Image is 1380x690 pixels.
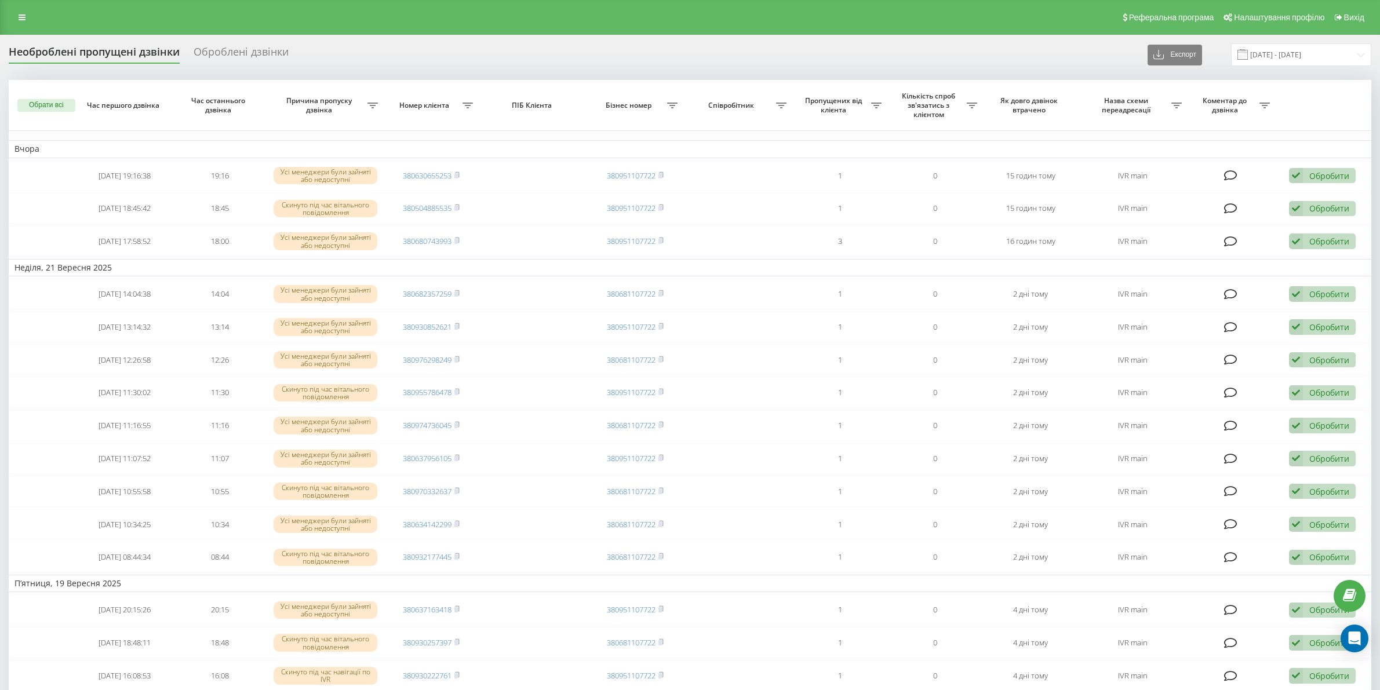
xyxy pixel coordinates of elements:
[798,96,872,114] span: Пропущених від клієнта
[1078,193,1187,224] td: IVR main
[607,670,656,681] a: 380951107722
[403,604,451,615] a: 380637163418
[792,226,888,257] td: 3
[1234,13,1324,22] span: Налаштування профілю
[172,160,268,191] td: 19:16
[983,542,1079,572] td: 2 дні тому
[274,634,377,651] div: Скинуто під час вітального повідомлення
[983,193,1079,224] td: 15 годин тому
[887,594,983,625] td: 0
[274,167,377,184] div: Усі менеджери були зайняті або недоступні
[1078,627,1187,658] td: IVR main
[1309,170,1349,181] div: Обробити
[993,96,1068,114] span: Як довго дзвінок втрачено
[274,601,377,619] div: Усі менеджери були зайняті або недоступні
[1341,625,1368,652] div: Open Intercom Messenger
[1078,279,1187,309] td: IVR main
[274,318,377,335] div: Усі менеджери були зайняті або недоступні
[887,443,983,474] td: 0
[607,322,656,332] a: 380951107722
[87,101,162,110] span: Час першого дзвінка
[274,549,377,566] div: Скинуто під час вітального повідомлення
[792,279,888,309] td: 1
[403,289,451,299] a: 380682357259
[9,575,1371,592] td: П’ятниця, 19 Вересня 2025
[607,236,656,246] a: 380951107722
[403,236,451,246] a: 380680743993
[607,604,656,615] a: 380951107722
[274,200,377,217] div: Скинуто під час вітального повідомлення
[887,476,983,507] td: 0
[792,594,888,625] td: 1
[1078,542,1187,572] td: IVR main
[1129,13,1214,22] span: Реферальна програма
[983,312,1079,342] td: 2 дні тому
[887,410,983,441] td: 0
[983,627,1079,658] td: 4 дні тому
[77,279,173,309] td: [DATE] 14:04:38
[983,410,1079,441] td: 2 дні тому
[887,345,983,375] td: 0
[17,99,75,112] button: Обрати всі
[1084,96,1171,114] span: Назва схеми переадресації
[172,509,268,540] td: 10:34
[77,345,173,375] td: [DATE] 12:26:58
[403,420,451,430] a: 380974736045
[77,476,173,507] td: [DATE] 10:55:58
[1078,594,1187,625] td: IVR main
[1309,322,1349,333] div: Обробити
[403,203,451,213] a: 380504885535
[274,384,377,401] div: Скинуто під час вітального повідомлення
[172,193,268,224] td: 18:45
[983,594,1079,625] td: 4 дні тому
[792,377,888,408] td: 1
[792,542,888,572] td: 1
[172,443,268,474] td: 11:07
[172,377,268,408] td: 11:30
[1309,552,1349,563] div: Обробити
[403,387,451,397] a: 380955786478
[9,46,180,64] div: Необроблені пропущені дзвінки
[77,226,173,257] td: [DATE] 17:58:52
[1309,387,1349,398] div: Обробити
[887,160,983,191] td: 0
[983,226,1079,257] td: 16 годин тому
[792,345,888,375] td: 1
[77,509,173,540] td: [DATE] 10:34:25
[607,170,656,181] a: 380951107722
[172,312,268,342] td: 13:14
[607,637,656,648] a: 380681107722
[172,594,268,625] td: 20:15
[983,345,1079,375] td: 2 дні тому
[172,226,268,257] td: 18:00
[887,627,983,658] td: 0
[9,259,1371,276] td: Неділя, 21 Вересня 2025
[77,377,173,408] td: [DATE] 11:30:02
[274,232,377,250] div: Усі менеджери були зайняті або недоступні
[1078,509,1187,540] td: IVR main
[172,542,268,572] td: 08:44
[1309,355,1349,366] div: Обробити
[274,96,367,114] span: Причина пропуску дзвінка
[1078,476,1187,507] td: IVR main
[887,193,983,224] td: 0
[77,594,173,625] td: [DATE] 20:15:26
[489,101,577,110] span: ПІБ Клієнта
[1309,453,1349,464] div: Обробити
[172,410,268,441] td: 11:16
[403,486,451,496] a: 380970332637
[1078,226,1187,257] td: IVR main
[983,443,1079,474] td: 2 дні тому
[403,355,451,365] a: 380976298249
[1309,236,1349,247] div: Обробити
[1078,312,1187,342] td: IVR main
[607,552,656,562] a: 380681107722
[792,410,888,441] td: 1
[983,160,1079,191] td: 15 годин тому
[77,542,173,572] td: [DATE] 08:44:34
[983,279,1079,309] td: 2 дні тому
[194,46,289,64] div: Оброблені дзвінки
[792,193,888,224] td: 1
[77,443,173,474] td: [DATE] 11:07:52
[1148,45,1202,65] button: Експорт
